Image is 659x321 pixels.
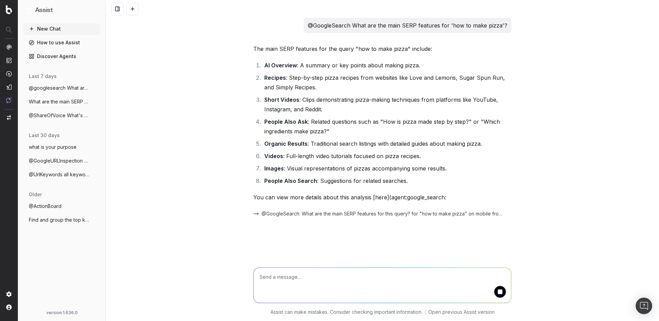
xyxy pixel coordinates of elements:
strong: Images [264,165,284,172]
li: : Visual representations of pizzas accompanying some results. [262,164,511,173]
button: @GoogleURLInspection [URL] [23,155,100,166]
button: @UrlKeywords all keywords for this URL [23,169,100,180]
li: : Full-length video tutorials focused on pizza recipes. [262,151,511,161]
button: New Chat [23,23,100,34]
li: : Step-by-step pizza recipes from websites like Love and Lemons, Sugar Spun Run, and Simply Recipes. [262,73,511,92]
img: Setting [6,291,12,297]
span: @GoogleURLInspection [URL] [29,157,89,164]
div: Open Intercom Messenger [636,298,652,314]
span: Find and group the top keywords for lol [29,217,89,223]
button: What are the main SERP features for 'how [23,96,100,107]
li: : Suggestions for related searches. [262,176,511,186]
img: Activation [6,71,12,77]
span: @googlesearch What are the main SERP fea [29,85,89,91]
li: : Traditional search listings with detailed guides about making pizza. [262,139,511,148]
strong: Organic Results [264,140,308,147]
img: My account [6,305,12,310]
img: Assist [26,7,32,13]
span: older [29,191,42,198]
img: Botify assist logo [243,47,250,54]
img: Switch project [7,115,11,120]
button: Assist [26,5,97,15]
span: @ShareOfVoice What's our share of voice [29,112,89,119]
strong: Videos [264,153,283,159]
li: : Clips demonstrating pizza-making techniques from platforms like YouTube, Instagram, and Reddit. [262,95,511,114]
strong: Recipes [264,74,286,81]
p: Assist can make mistakes. Consider checking important information. [270,309,423,316]
button: Find and group the top keywords for lol [23,214,100,225]
button: @ShareOfVoice What's our share of voice [23,110,100,121]
span: What are the main SERP features for 'how [29,98,89,105]
h1: Assist [35,5,53,15]
button: @GoogleSearch: What are the main SERP features for this query? for "how to make pizza" on mobile ... [253,210,511,217]
img: Botify logo [6,5,12,14]
span: @GoogleSearch: What are the main SERP features for this query? for "how to make pizza" on mobile ... [262,210,503,217]
li: : A summary or key points about making pizza. [262,60,511,70]
a: Discover Agents [23,51,100,62]
strong: People Also Search [264,177,317,184]
a: How to use Assist [23,37,100,48]
span: last 30 days [29,132,60,139]
span: what is your purpose [29,144,77,151]
strong: Short Videos [264,96,299,103]
span: last 7 days [29,73,57,80]
p: The main SERP features for the query "how to make pizza" include: [253,44,511,54]
button: what is your purpose [23,142,100,153]
img: Analytics [6,44,12,50]
span: @UrlKeywords all keywords for this URL [29,171,89,178]
li: : Related questions such as "How is pizza made step by step?" or "Which ingredients make pizza?" [262,117,511,136]
img: Assist [6,97,12,103]
strong: People Also Ask [264,118,308,125]
p: You can view more details about this analysis [here](agent:google_search: [253,192,511,202]
img: Studio [6,84,12,90]
p: @GoogleSearch What are the main SERP features for 'how to make pizza'? [308,21,507,30]
div: version: 1.636.0 [26,310,97,316]
strong: AI Overview [264,62,297,69]
button: @googlesearch What are the main SERP fea [23,82,100,93]
span: @ActionBoard [29,203,61,210]
img: Intelligence [6,57,12,63]
a: Open previous Assist version [428,309,495,316]
button: @ActionBoard [23,201,100,212]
